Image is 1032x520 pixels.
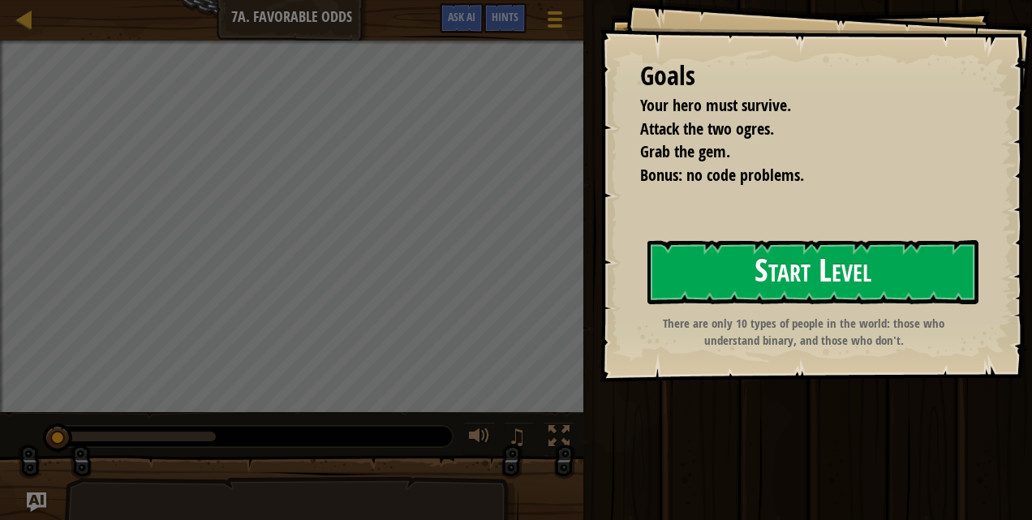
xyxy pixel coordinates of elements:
[27,492,46,512] button: Ask AI
[440,3,484,33] button: Ask AI
[640,118,774,140] span: Attack the two ogres.
[543,422,575,455] button: Toggle fullscreen
[640,94,791,116] span: Your hero must survive.
[492,9,518,24] span: Hints
[463,422,496,455] button: Adjust volume
[620,164,971,187] li: Bonus: no code problems.
[507,424,526,449] span: ♫
[620,118,971,141] li: Attack the two ogres.
[647,240,978,304] button: Start Level
[640,140,730,162] span: Grab the gem.
[620,140,971,164] li: Grab the gem.
[640,58,975,95] div: Goals
[640,164,804,186] span: Bonus: no code problems.
[504,422,534,455] button: ♫
[663,315,944,349] strong: There are only 10 types of people in the world: those who understand binary, and those who don't.
[620,94,971,118] li: Your hero must survive.
[448,9,475,24] span: Ask AI
[535,3,575,41] button: Show game menu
